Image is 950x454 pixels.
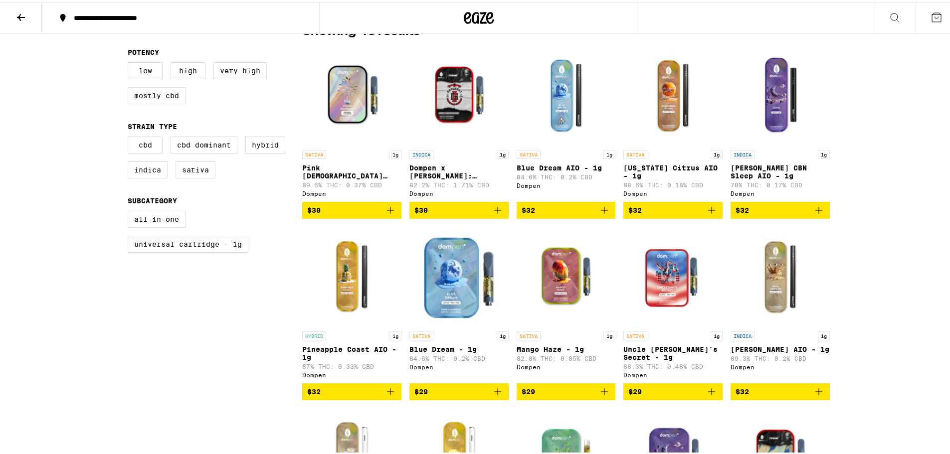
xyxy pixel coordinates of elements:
span: $30 [307,204,321,212]
p: 1g [497,329,509,338]
img: Dompen - Dompen x Tyson: Knockout OG Live Resin Liquid Diamonds - 1g [409,43,509,143]
div: Dompen [731,362,830,368]
div: Dompen [623,370,723,376]
img: Dompen - Mango Haze - 1g [517,225,616,324]
span: $32 [736,386,749,394]
p: Blue Dream - 1g [409,343,509,351]
p: SATIVA [302,148,326,157]
p: [US_STATE] Citrus AIO - 1g [623,162,723,178]
a: Open page for Blue Dream AIO - 1g from Dompen [517,43,616,200]
button: Add to bag [409,200,509,217]
a: Open page for King Louis XIII AIO - 1g from Dompen [731,225,830,381]
a: Open page for California Citrus AIO - 1g from Dompen [623,43,723,200]
img: Dompen - Uncle Sam's Secret - 1g [623,225,723,324]
p: INDICA [731,329,755,338]
p: 88.6% THC: 0.18% CBD [623,180,723,186]
p: 82.8% THC: 0.85% CBD [517,353,616,360]
p: INDICA [731,148,755,157]
p: Mango Haze - 1g [517,343,616,351]
button: Add to bag [409,381,509,398]
button: Add to bag [623,200,723,217]
a: Open page for Luna CBN Sleep AIO - 1g from Dompen [731,43,830,200]
p: Dompen x [PERSON_NAME]: Knockout OG Live Resin Liquid Diamonds - 1g [409,162,509,178]
p: 1g [711,148,723,157]
p: 78% THC: 0.17% CBD [731,180,830,186]
div: Dompen [409,188,509,195]
button: Add to bag [302,200,401,217]
p: Pineapple Coast AIO - 1g [302,343,401,359]
a: Open page for Pink Jesus Live Resin Liquid Diamonds - 1g from Dompen [302,43,401,200]
p: 1g [603,148,615,157]
p: INDICA [409,148,433,157]
button: Add to bag [731,381,830,398]
label: Hybrid [245,135,285,151]
button: Add to bag [302,381,401,398]
p: 1g [389,329,401,338]
a: Open page for Uncle Sam's Secret - 1g from Dompen [623,225,723,381]
label: Universal Cartridge - 1g [128,234,248,251]
img: Dompen - Luna CBN Sleep AIO - 1g [731,43,830,143]
p: SATIVA [517,148,541,157]
label: Sativa [176,159,215,176]
div: Dompen [623,188,723,195]
span: Hi. Need any help? [6,7,72,15]
p: 1g [497,148,509,157]
p: 82.2% THC: 1.71% CBD [409,180,509,186]
a: Open page for Pineapple Coast AIO - 1g from Dompen [302,225,401,381]
button: Add to bag [517,200,616,217]
div: Dompen [517,180,616,187]
p: 87% THC: 0.33% CBD [302,361,401,368]
legend: Subcategory [128,195,177,203]
div: Dompen [409,362,509,368]
p: SATIVA [623,329,647,338]
p: 89.6% THC: 0.37% CBD [302,180,401,186]
div: Dompen [731,188,830,195]
span: $29 [522,386,535,394]
p: 89.3% THC: 0.2% CBD [731,353,830,360]
div: Dompen [302,370,401,376]
p: SATIVA [623,148,647,157]
label: High [171,60,205,77]
p: [PERSON_NAME] CBN Sleep AIO - 1g [731,162,830,178]
legend: Strain Type [128,121,177,129]
label: Mostly CBD [128,85,186,102]
legend: Potency [128,46,159,54]
a: Open page for Mango Haze - 1g from Dompen [517,225,616,381]
p: Pink [DEMOGRAPHIC_DATA] Live Resin Liquid Diamonds - 1g [302,162,401,178]
button: Add to bag [731,200,830,217]
span: $32 [736,204,749,212]
p: 1g [711,329,723,338]
a: Open page for Dompen x Tyson: Knockout OG Live Resin Liquid Diamonds - 1g from Dompen [409,43,509,200]
span: $30 [414,204,428,212]
label: Low [128,60,163,77]
label: CBD [128,135,163,151]
p: 88.3% THC: 0.48% CBD [623,361,723,368]
span: $32 [522,204,535,212]
span: $29 [628,386,642,394]
p: [PERSON_NAME] AIO - 1g [731,343,830,351]
img: Dompen - Pink Jesus Live Resin Liquid Diamonds - 1g [302,43,401,143]
label: Very High [213,60,267,77]
p: 1g [818,329,830,338]
p: SATIVA [517,329,541,338]
label: CBD Dominant [171,135,237,151]
img: Dompen - Pineapple Coast AIO - 1g [302,225,401,324]
p: 1g [818,148,830,157]
p: 84.6% THC: 0.2% CBD [409,353,509,360]
img: Dompen - California Citrus AIO - 1g [623,43,723,143]
p: SATIVA [409,329,433,338]
img: Dompen - Blue Dream - 1g [409,225,509,324]
p: HYBRID [302,329,326,338]
span: $32 [628,204,642,212]
div: Dompen [302,188,401,195]
div: Dompen [517,362,616,368]
button: Add to bag [517,381,616,398]
label: All-In-One [128,209,186,226]
button: Add to bag [623,381,723,398]
p: 1g [603,329,615,338]
span: $32 [307,386,321,394]
p: 1g [389,148,401,157]
a: Open page for Blue Dream - 1g from Dompen [409,225,509,381]
p: Blue Dream AIO - 1g [517,162,616,170]
label: Indica [128,159,168,176]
